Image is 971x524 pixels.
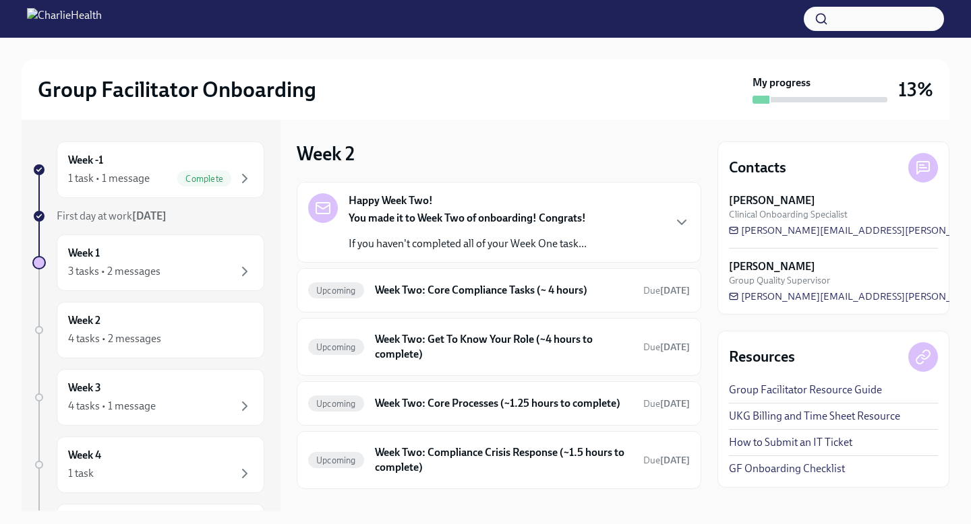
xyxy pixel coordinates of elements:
h6: Week -1 [68,153,103,168]
a: GF Onboarding Checklist [729,461,845,476]
h6: Week Two: Core Processes (~1.25 hours to complete) [375,396,632,411]
h4: Resources [729,347,795,367]
strong: [DATE] [660,285,690,296]
span: September 22nd, 2025 10:00 [643,454,690,467]
h3: Week 2 [297,141,355,166]
span: Upcoming [308,455,364,465]
h2: Group Facilitator Onboarding [38,76,316,103]
strong: [DATE] [660,455,690,466]
strong: [PERSON_NAME] [729,259,815,274]
h6: Week Two: Compliance Crisis Response (~1.5 hours to complete) [375,445,632,475]
a: Week 13 tasks • 2 messages [32,234,264,291]
span: September 22nd, 2025 10:00 [643,284,690,297]
div: 4 tasks • 2 messages [68,331,161,346]
span: Upcoming [308,342,364,352]
span: Due [643,341,690,353]
span: Clinical Onboarding Specialist [729,208,848,221]
strong: [DATE] [132,209,167,222]
h6: Week 2 [68,313,100,328]
strong: You made it to Week Two of onboarding! Congrats! [349,211,586,224]
span: First day at work [57,209,167,222]
div: 1 task [68,466,94,481]
h6: Week 3 [68,381,101,395]
span: Group Quality Supervisor [729,274,830,287]
span: Due [643,398,690,410]
strong: [DATE] [660,341,690,353]
a: UpcomingWeek Two: Core Compliance Tasks (~ 4 hours)Due[DATE] [308,280,690,301]
span: Upcoming [308,286,364,296]
h6: Week 4 [68,448,101,463]
span: Upcoming [308,399,364,409]
div: 4 tasks • 1 message [68,399,156,414]
a: Week -11 task • 1 messageComplete [32,141,264,198]
div: 3 tasks • 2 messages [68,264,160,279]
h6: Week Two: Get To Know Your Role (~4 hours to complete) [375,332,632,362]
a: Week 34 tasks • 1 message [32,369,264,426]
a: First day at work[DATE] [32,209,264,224]
span: September 22nd, 2025 10:00 [643,341,690,354]
a: UKG Billing and Time Sheet Resource [729,409,900,424]
span: Due [643,285,690,296]
h4: Contacts [729,158,786,178]
a: How to Submit an IT Ticket [729,435,852,450]
a: Week 24 tasks • 2 messages [32,302,264,358]
strong: [PERSON_NAME] [729,193,815,208]
p: If you haven't completed all of your Week One task... [349,236,587,251]
span: Complete [177,174,231,184]
span: September 22nd, 2025 10:00 [643,397,690,410]
img: CharlieHealth [27,8,102,30]
strong: My progress [753,75,811,90]
a: Group Facilitator Resource Guide [729,383,882,397]
strong: Happy Week Two! [349,193,433,208]
strong: [DATE] [660,398,690,410]
h6: Week Two: Core Compliance Tasks (~ 4 hours) [375,283,632,298]
h3: 13% [898,77,933,102]
div: 1 task • 1 message [68,171,150,186]
h6: Week 1 [68,246,100,261]
a: UpcomingWeek Two: Compliance Crisis Response (~1.5 hours to complete)Due[DATE] [308,443,690,478]
a: UpcomingWeek Two: Get To Know Your Role (~4 hours to complete)Due[DATE] [308,329,690,364]
a: Week 41 task [32,436,264,493]
a: UpcomingWeek Two: Core Processes (~1.25 hours to complete)Due[DATE] [308,393,690,414]
span: Due [643,455,690,466]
